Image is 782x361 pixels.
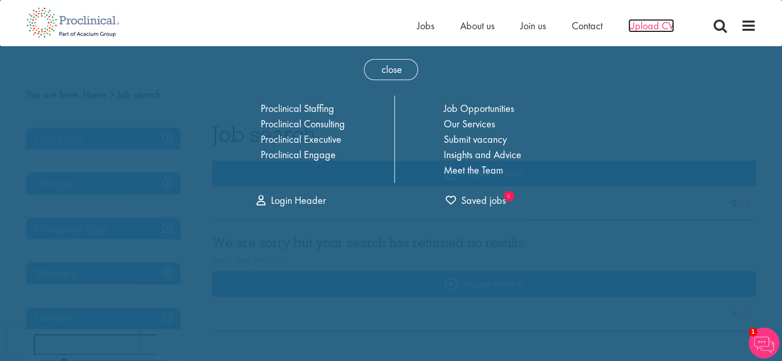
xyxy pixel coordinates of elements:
[257,194,326,207] a: Login Header
[261,102,334,115] a: Proclinical Staffing
[364,59,418,80] span: close
[444,148,521,161] a: Insights and Advice
[444,102,514,115] a: Job Opportunities
[446,194,506,207] span: Saved jobs
[749,328,757,336] span: 1
[444,163,503,177] a: Meet the Team
[749,328,779,358] img: Chatbot
[444,117,495,130] a: Our Services
[261,132,341,146] a: Proclinical Executive
[460,19,495,32] a: About us
[446,193,506,208] a: trigger for shortlist
[417,19,434,32] a: Jobs
[628,19,674,32] a: Upload CV
[520,19,546,32] a: Join us
[572,19,603,32] a: Contact
[504,191,514,201] sub: 0
[261,148,336,161] a: Proclinical Engage
[444,132,507,146] a: Submit vacancy
[261,117,345,130] a: Proclinical Consulting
